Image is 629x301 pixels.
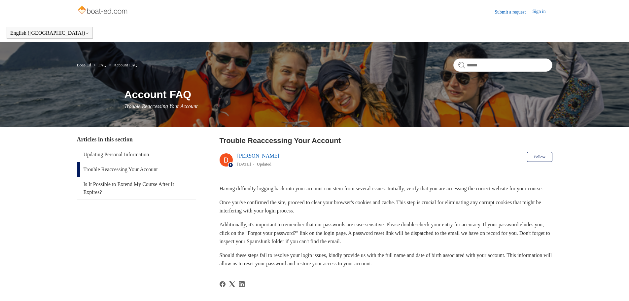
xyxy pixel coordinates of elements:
[607,279,624,296] div: Live chat
[114,62,137,67] a: Account FAQ
[239,281,245,287] a: LinkedIn
[77,136,133,143] span: Articles in this section
[124,103,198,109] span: Trouble Reaccessing Your Account
[532,8,552,16] a: Sign in
[77,162,196,177] a: Trouble Reaccessing Your Account
[237,153,279,159] a: [PERSON_NAME]
[229,281,235,287] svg: Share this page on X Corp
[77,4,129,17] img: Boat-Ed Help Center home page
[220,281,226,287] a: Facebook
[237,162,251,167] time: 03/01/2024, 15:55
[257,162,271,167] li: Updated
[220,184,552,193] p: Having difficulty logging back into your account can stem from several issues. Initially, verify ...
[495,9,532,16] a: Submit a request
[220,251,552,268] p: Should these steps fail to resolve your login issues, kindly provide us with the full name and da...
[220,135,552,146] h2: Trouble Reaccessing Your Account
[239,281,245,287] svg: Share this page on LinkedIn
[229,281,235,287] a: X Corp
[220,220,552,246] p: Additionally, it's important to remember that our passwords are case-sensitive. Please double-che...
[77,62,91,67] a: Boat-Ed
[108,62,137,67] li: Account FAQ
[77,177,196,200] a: Is It Possible to Extend My Course After It Expires?
[453,58,552,72] input: Search
[77,147,196,162] a: Updating Personal Information
[98,62,107,67] a: FAQ
[10,30,89,36] button: English ([GEOGRAPHIC_DATA])
[77,62,92,67] li: Boat-Ed
[527,152,552,162] button: Follow Article
[220,198,552,215] p: Once you've confirmed the site, proceed to clear your browser's cookies and cache. This step is c...
[124,87,552,102] h1: Account FAQ
[220,281,226,287] svg: Share this page on Facebook
[92,62,108,67] li: FAQ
